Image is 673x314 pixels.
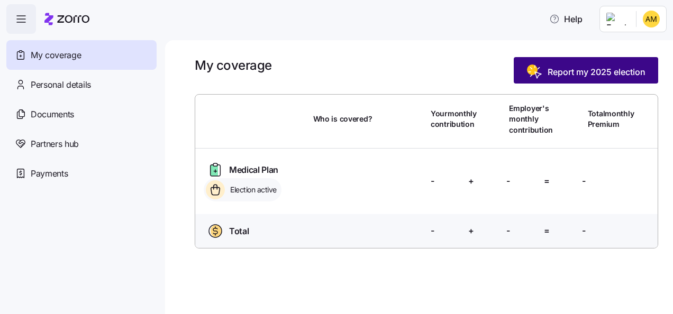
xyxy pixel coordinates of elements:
span: Report my 2025 election [548,66,645,78]
span: Election active [227,184,277,195]
span: = [544,224,550,237]
span: Who is covered? [313,114,372,124]
span: Employer's monthly contribution [509,103,553,135]
span: Partners hub [31,137,79,151]
span: = [544,174,550,188]
span: Help [549,13,583,25]
a: Documents [6,99,157,129]
span: Total [229,225,249,238]
span: Documents [31,108,74,121]
img: 528b173664363d66275112d523bd40d8 [643,11,660,27]
span: + [468,224,474,237]
a: Personal details [6,70,157,99]
a: Payments [6,159,157,188]
button: Help [541,8,591,30]
span: Payments [31,167,68,180]
span: - [506,174,510,188]
span: Total monthly Premium [588,108,634,130]
span: + [468,174,474,188]
span: Medical Plan [229,163,278,177]
img: Employer logo [606,13,627,25]
span: My coverage [31,49,81,62]
span: - [431,224,434,237]
span: - [582,224,586,237]
h1: My coverage [195,57,272,73]
span: - [582,174,586,188]
span: Personal details [31,78,91,91]
span: - [506,224,510,237]
button: Report my 2025 election [514,57,658,84]
a: My coverage [6,40,157,70]
span: Your monthly contribution [431,108,477,130]
span: - [431,174,434,188]
a: Partners hub [6,129,157,159]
